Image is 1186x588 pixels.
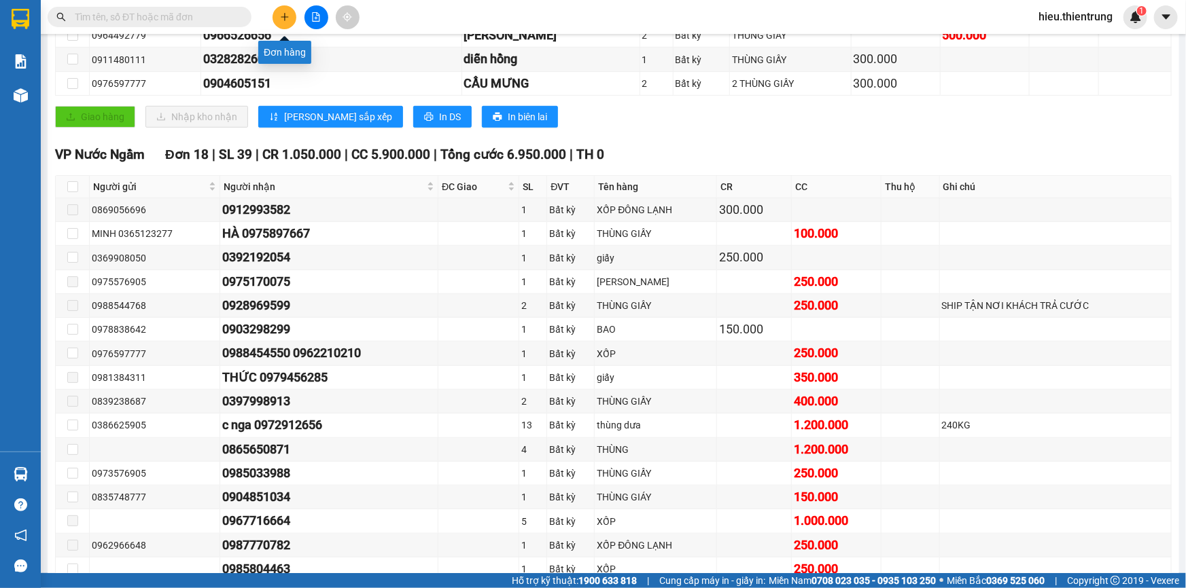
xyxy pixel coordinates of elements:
[549,298,592,313] div: Bất kỳ
[732,76,848,91] div: 2 THÙNG GIẤY
[222,320,436,339] div: 0903298299
[92,370,217,385] div: 0981384311
[1139,6,1144,16] span: 1
[212,147,215,162] span: |
[222,224,436,243] div: HÀ 0975897667
[597,370,714,385] div: giấy
[549,202,592,217] div: Bất kỳ
[794,488,879,507] div: 150.000
[521,346,544,361] div: 1
[719,320,789,339] div: 150.000
[676,52,728,67] div: Bất kỳ
[280,12,290,22] span: plus
[942,298,1169,313] div: SHIP TẬN NƠI KHÁCH TRẢ CƯỚC
[986,575,1045,586] strong: 0369 525 060
[597,226,714,241] div: THÙNG GIẤY
[854,74,938,93] div: 300.000
[521,418,544,433] div: 13
[549,251,592,265] div: Bất kỳ
[521,226,544,241] div: 1
[597,346,714,361] div: XỐP
[521,370,544,385] div: 1
[92,76,198,91] div: 0976597777
[284,109,392,124] span: [PERSON_NAME] sắp xếp
[222,344,436,363] div: 0988454550 0962210210
[597,562,714,576] div: XỐP
[219,147,252,162] span: SL 39
[1160,11,1172,23] span: caret-down
[521,251,544,265] div: 1
[1137,6,1147,16] sup: 1
[597,394,714,409] div: THÙNG GIẤY
[14,559,27,572] span: message
[222,296,436,315] div: 0928969599
[794,464,879,483] div: 250.000
[345,147,348,162] span: |
[597,298,714,313] div: THÙNG GIẤY
[647,573,649,588] span: |
[519,176,547,198] th: SL
[222,488,436,507] div: 0904851034
[54,11,122,93] b: Nhà xe Thiên Trung
[794,224,879,243] div: 100.000
[1028,8,1123,25] span: hieu.thientrung
[464,26,638,45] div: [PERSON_NAME]
[7,97,109,120] h2: Q8KJMZXD
[642,76,671,91] div: 2
[854,50,938,69] div: 300.000
[576,147,604,162] span: TH 0
[570,147,573,162] span: |
[597,202,714,217] div: XỐP ĐÔNG LẠNH
[273,5,296,29] button: plus
[7,20,48,88] img: logo.jpg
[597,466,714,481] div: THÙNG GIẤY
[549,322,592,337] div: Bất kỳ
[942,418,1169,433] div: 240KG
[464,74,638,93] div: CẦU MƯNG
[258,41,311,64] div: Đơn hàng
[92,346,217,361] div: 0976597777
[55,106,135,128] button: uploadGiao hàng
[222,392,436,411] div: 0397998913
[521,274,544,289] div: 1
[14,54,28,69] img: solution-icon
[222,536,436,555] div: 0987770782
[597,274,714,289] div: [PERSON_NAME]
[181,11,328,33] b: [DOMAIN_NAME]
[92,202,217,217] div: 0869056696
[92,394,217,409] div: 0839238687
[549,418,592,433] div: Bất kỳ
[549,226,592,241] div: Bất kỳ
[145,106,248,128] button: downloadNhập kho nhận
[597,442,714,457] div: THÙNG
[549,562,592,576] div: Bất kỳ
[732,52,848,67] div: THÙNG GIẤY
[482,106,558,128] button: printerIn biên lai
[794,416,879,435] div: 1.200.000
[442,179,505,194] span: ĐC Giao
[512,573,637,588] span: Hỗ trợ kỹ thuật:
[258,106,403,128] button: sort-ascending[PERSON_NAME] sắp xếp
[549,490,592,504] div: Bất kỳ
[203,74,459,93] div: 0904605151
[882,176,939,198] th: Thu hộ
[1055,573,1057,588] span: |
[75,10,235,24] input: Tìm tên, số ĐT hoặc mã đơn
[676,28,728,43] div: Bất kỳ
[794,559,879,578] div: 250.000
[92,28,198,43] div: 0964492779
[269,112,279,123] span: sort-ascending
[794,368,879,387] div: 350.000
[597,514,714,529] div: XỐP
[222,440,436,459] div: 0865650871
[549,346,592,361] div: Bất kỳ
[549,394,592,409] div: Bất kỳ
[14,88,28,103] img: warehouse-icon
[769,573,936,588] span: Miền Nam
[549,442,592,457] div: Bất kỳ
[595,176,717,198] th: Tên hàng
[1130,11,1142,23] img: icon-new-feature
[413,106,472,128] button: printerIn DS
[794,440,879,459] div: 1.200.000
[224,179,424,194] span: Người nhận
